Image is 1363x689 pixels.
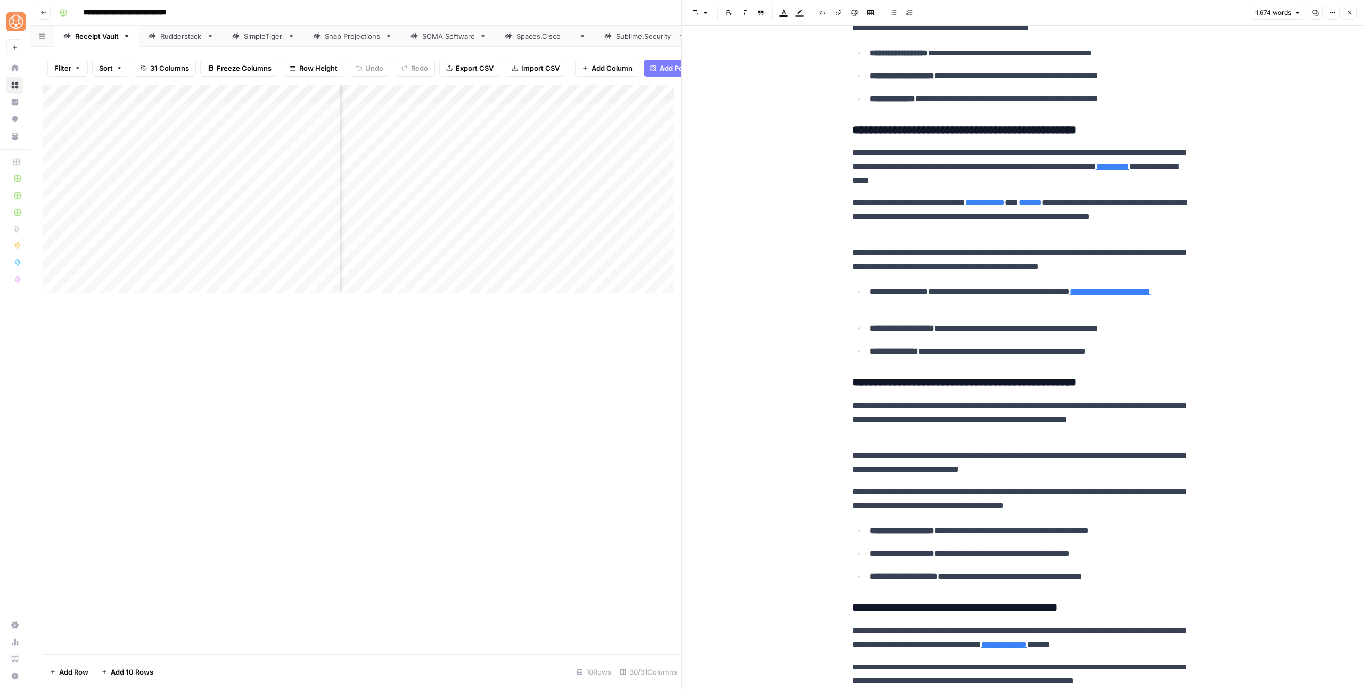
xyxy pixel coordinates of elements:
button: Import CSV [505,60,566,77]
img: SimpleTiger Logo [6,12,26,31]
span: Export CSV [456,63,494,73]
button: 1,674 words [1251,6,1305,20]
span: 31 Columns [150,63,189,73]
div: 10 Rows [572,663,615,680]
span: Undo [365,63,383,73]
button: Redo [395,60,435,77]
a: Home [6,60,23,77]
div: Snap Projections [325,31,381,42]
div: [DOMAIN_NAME] [516,31,574,42]
button: Export CSV [439,60,500,77]
a: [DOMAIN_NAME] [595,26,695,47]
div: Rudderstack [160,31,202,42]
a: Learning Hub [6,651,23,668]
a: Receipt Vault [54,26,139,47]
a: Settings [6,617,23,634]
button: Add Power Agent [644,60,724,77]
div: 30/31 Columns [615,663,681,680]
span: Sort [99,63,113,73]
a: Your Data [6,128,23,145]
div: SOMA Software [422,31,475,42]
button: Undo [349,60,390,77]
span: Add Column [592,63,633,73]
span: Add Power Agent [660,63,718,73]
a: Browse [6,77,23,94]
button: Add Column [575,60,639,77]
span: Import CSV [521,63,560,73]
a: Opportunities [6,111,23,128]
div: SimpleTiger [244,31,283,42]
span: Freeze Columns [217,63,272,73]
button: Filter [47,60,88,77]
button: Sort [92,60,129,77]
a: SimpleTiger [223,26,304,47]
a: Usage [6,634,23,651]
a: [DOMAIN_NAME] [496,26,595,47]
button: Help + Support [6,668,23,685]
button: Add Row [43,663,95,680]
button: Freeze Columns [200,60,278,77]
div: Receipt Vault [75,31,119,42]
span: Redo [411,63,428,73]
button: 31 Columns [134,60,196,77]
a: Insights [6,94,23,111]
span: 1,674 words [1255,8,1291,18]
span: Add 10 Rows [111,667,153,677]
button: Add 10 Rows [95,663,160,680]
button: Row Height [283,60,344,77]
span: Filter [54,63,71,73]
button: Workspace: SimpleTiger [6,9,23,35]
a: SOMA Software [401,26,496,47]
a: Snap Projections [304,26,401,47]
div: [DOMAIN_NAME] [616,31,674,42]
span: Row Height [299,63,338,73]
a: Rudderstack [139,26,223,47]
span: Add Row [59,667,88,677]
